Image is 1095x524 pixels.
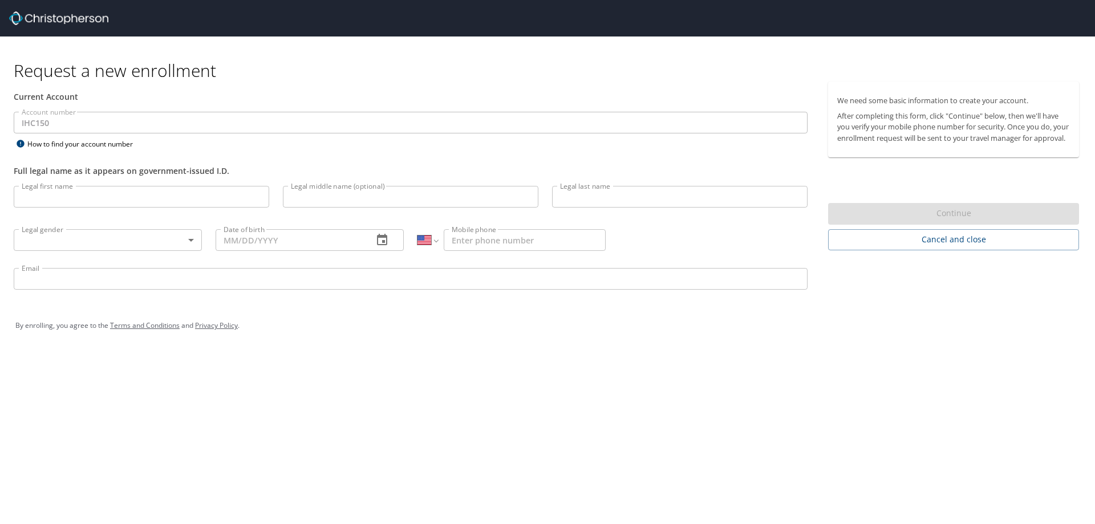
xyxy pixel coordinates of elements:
[110,320,180,330] a: Terms and Conditions
[14,229,202,251] div: ​
[828,229,1079,250] button: Cancel and close
[14,165,808,177] div: Full legal name as it appears on government-issued I.D.
[837,111,1070,144] p: After completing this form, click "Continue" below, then we'll have you verify your mobile phone ...
[14,91,808,103] div: Current Account
[444,229,606,251] input: Enter phone number
[14,59,1088,82] h1: Request a new enrollment
[195,320,238,330] a: Privacy Policy
[837,95,1070,106] p: We need some basic information to create your account.
[9,11,108,25] img: cbt logo
[837,233,1070,247] span: Cancel and close
[14,137,156,151] div: How to find your account number
[15,311,1080,340] div: By enrolling, you agree to the and .
[216,229,364,251] input: MM/DD/YYYY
